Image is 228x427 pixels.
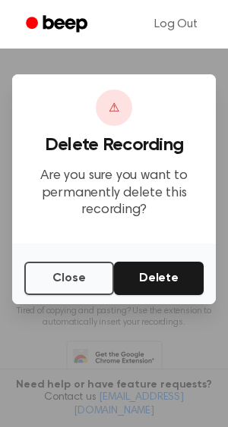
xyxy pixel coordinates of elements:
[15,10,101,39] a: Beep
[24,135,204,155] h3: Delete Recording
[114,262,204,295] button: Delete
[24,168,204,219] p: Are you sure you want to permanently delete this recording?
[139,6,213,42] a: Log Out
[96,89,132,126] div: ⚠
[24,262,114,295] button: Close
